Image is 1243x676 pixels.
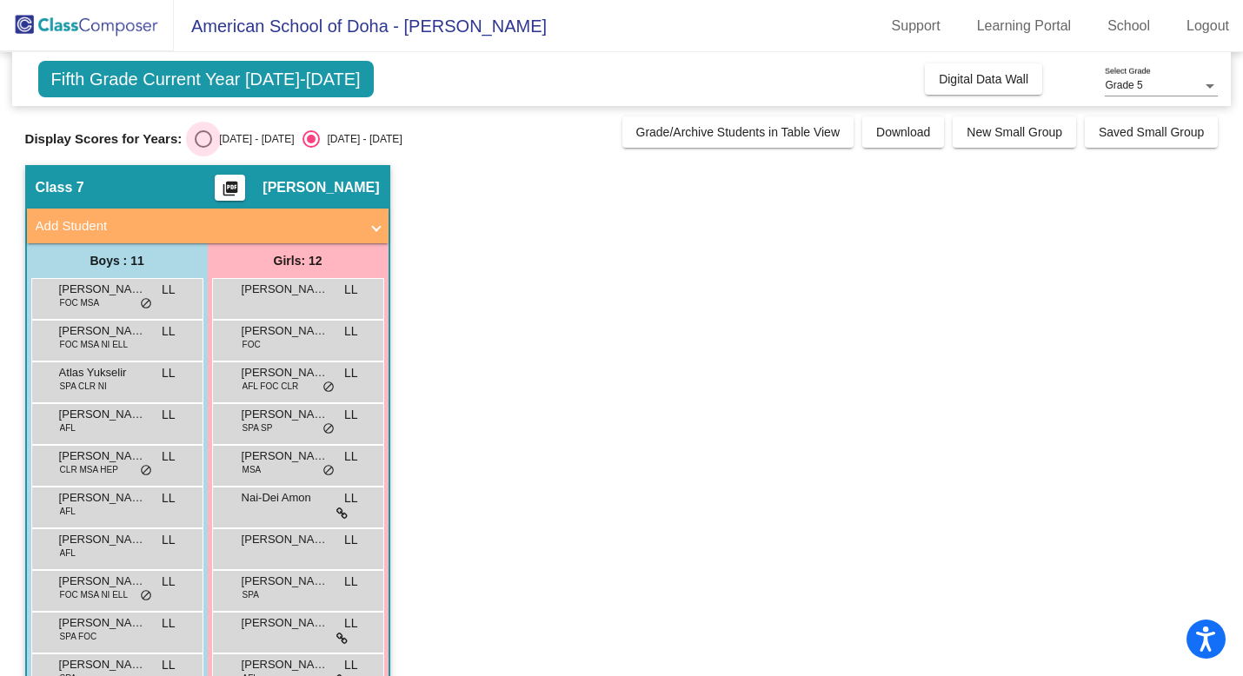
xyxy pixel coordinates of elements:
[59,614,146,632] span: [PERSON_NAME]
[344,656,358,674] span: LL
[162,531,176,549] span: LL
[60,630,97,643] span: SPA FOC
[243,463,262,476] span: MSA
[60,421,76,434] span: AFL
[242,656,329,673] span: [PERSON_NAME]
[140,464,152,478] span: do_not_disturb_alt
[162,656,176,674] span: LL
[60,463,118,476] span: CLR MSA HEP
[320,131,402,147] div: [DATE] - [DATE]
[344,406,358,424] span: LL
[242,364,329,381] span: [PERSON_NAME]
[59,531,146,548] span: [PERSON_NAME]
[344,531,358,549] span: LL
[162,573,176,591] span: LL
[242,573,329,590] span: [PERSON_NAME]
[939,72,1028,86] span: Digital Data Wall
[208,243,389,278] div: Girls: 12
[162,322,176,341] span: LL
[36,179,84,196] span: Class 7
[322,381,335,394] span: do_not_disturb_alt
[60,380,107,393] span: SPA CLR NI
[59,447,146,465] span: [PERSON_NAME]
[162,447,176,466] span: LL
[344,281,358,299] span: LL
[876,125,930,139] span: Download
[140,589,152,603] span: do_not_disturb_alt
[1173,12,1243,40] a: Logout
[59,656,146,673] span: [PERSON_NAME]
[162,406,176,424] span: LL
[925,63,1042,95] button: Digital Data Wall
[212,131,294,147] div: [DATE] - [DATE]
[242,489,329,507] span: Nai-Dei Amon
[344,614,358,633] span: LL
[1085,116,1218,148] button: Saved Small Group
[195,130,402,148] mat-radio-group: Select an option
[162,281,176,299] span: LL
[220,180,241,204] mat-icon: picture_as_pdf
[59,364,146,381] span: Atlas Yukselir
[36,216,359,236] mat-panel-title: Add Student
[60,338,128,351] span: FOC MSA NI ELL
[162,364,176,382] span: LL
[1105,79,1142,91] span: Grade 5
[174,12,547,40] span: American School of Doha - [PERSON_NAME]
[878,12,954,40] a: Support
[243,588,259,601] span: SPA
[636,125,841,139] span: Grade/Archive Students in Table View
[967,125,1062,139] span: New Small Group
[963,12,1086,40] a: Learning Portal
[59,489,146,507] span: [PERSON_NAME]
[242,281,329,298] span: [PERSON_NAME]
[60,296,100,309] span: FOC MSA
[59,406,146,423] span: [PERSON_NAME]
[27,209,389,243] mat-expansion-panel-header: Add Student
[27,243,208,278] div: Boys : 11
[263,179,379,196] span: [PERSON_NAME]
[215,175,245,201] button: Print Students Details
[242,322,329,340] span: [PERSON_NAME]
[622,116,854,148] button: Grade/Archive Students in Table View
[344,322,358,341] span: LL
[862,116,944,148] button: Download
[59,281,146,298] span: [PERSON_NAME]
[243,380,299,393] span: AFL FOC CLR
[344,447,358,466] span: LL
[242,614,329,632] span: [PERSON_NAME]
[162,489,176,507] span: LL
[953,116,1076,148] button: New Small Group
[243,421,273,434] span: SPA SP
[242,531,329,548] span: [PERSON_NAME]
[322,422,335,436] span: do_not_disturb_alt
[60,588,128,601] span: FOC MSA NI ELL
[344,364,358,382] span: LL
[242,447,329,465] span: [PERSON_NAME]
[344,489,358,507] span: LL
[60,505,76,518] span: AFL
[242,406,329,423] span: [PERSON_NAME]
[59,573,146,590] span: [PERSON_NAME]
[59,322,146,340] span: [PERSON_NAME]
[60,547,76,560] span: AFL
[322,464,335,478] span: do_not_disturb_alt
[38,61,374,97] span: Fifth Grade Current Year [DATE]-[DATE]
[25,131,183,147] span: Display Scores for Years:
[162,614,176,633] span: LL
[243,338,261,351] span: FOC
[344,573,358,591] span: LL
[1099,125,1204,139] span: Saved Small Group
[1093,12,1164,40] a: School
[140,297,152,311] span: do_not_disturb_alt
